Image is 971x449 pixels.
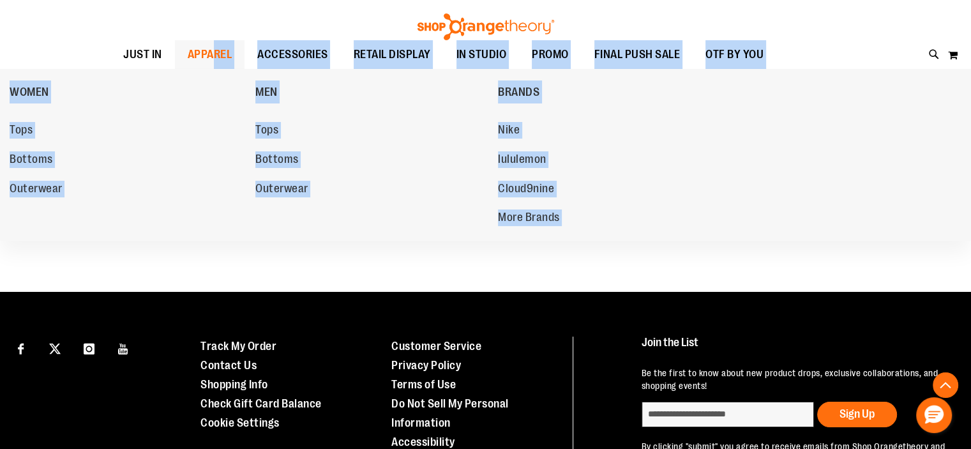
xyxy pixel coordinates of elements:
[112,337,135,359] a: Visit our Youtube page
[642,402,814,427] input: enter email
[78,337,100,359] a: Visit our Instagram page
[341,40,444,70] a: RETAIL DISPLAY
[175,40,245,70] a: APPAREL
[582,40,693,70] a: FINAL PUSH SALE
[44,337,66,359] a: Visit our X page
[10,123,33,139] span: Tops
[10,182,63,198] span: Outerwear
[642,367,946,392] p: Be the first to know about new product drops, exclusive collaborations, and shopping events!
[49,343,61,354] img: Twitter
[817,402,897,427] button: Sign Up
[456,40,507,69] span: IN STUDIO
[110,40,175,69] a: JUST IN
[444,40,520,70] a: IN STUDIO
[532,40,569,69] span: PROMO
[10,75,249,109] a: WOMEN
[642,337,946,360] h4: Join the List
[391,436,455,448] a: Accessibility
[354,40,431,69] span: RETAIL DISPLAY
[200,378,268,391] a: Shopping Info
[255,182,308,198] span: Outerwear
[916,397,952,433] button: Hello, have a question? Let’s chat.
[255,75,492,109] a: MEN
[200,359,257,372] a: Contact Us
[200,416,280,429] a: Cookie Settings
[498,182,554,198] span: Cloud9nine
[839,407,875,420] span: Sign Up
[10,86,49,102] span: WOMEN
[594,40,681,69] span: FINAL PUSH SALE
[391,397,509,429] a: Do Not Sell My Personal Information
[498,153,546,169] span: lululemon
[188,40,232,69] span: APPAREL
[255,153,299,169] span: Bottoms
[10,153,53,169] span: Bottoms
[200,340,276,353] a: Track My Order
[10,337,32,359] a: Visit our Facebook page
[391,378,456,391] a: Terms of Use
[200,397,322,410] a: Check Gift Card Balance
[498,86,539,102] span: BRANDS
[693,40,776,70] a: OTF BY YOU
[123,40,162,69] span: JUST IN
[245,40,341,70] a: ACCESSORIES
[498,123,520,139] span: Nike
[498,211,560,227] span: More Brands
[257,40,328,69] span: ACCESSORIES
[705,40,764,69] span: OTF BY YOU
[391,359,461,372] a: Privacy Policy
[391,340,481,353] a: Customer Service
[416,13,556,40] img: Shop Orangetheory
[255,86,278,102] span: MEN
[519,40,582,70] a: PROMO
[498,75,737,109] a: BRANDS
[933,372,958,398] button: Back To Top
[255,123,278,139] span: Tops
